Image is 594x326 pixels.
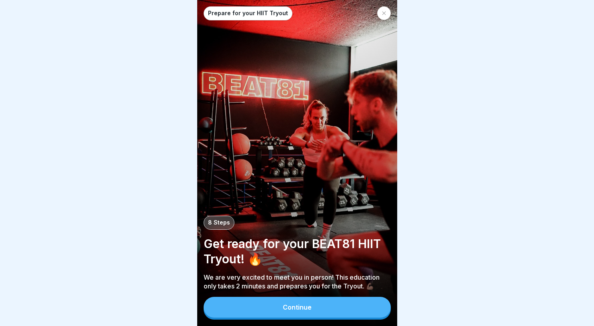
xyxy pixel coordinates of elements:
[204,297,391,318] button: Continue
[204,236,391,266] p: Get ready for your BEAT81 HIIT Tryout! 🔥
[208,219,230,226] p: 8 Steps
[283,304,312,311] div: Continue
[204,273,391,290] p: We are very excited to meet you in person! This education only takes 2 minutes and prepares you f...
[208,10,288,17] p: Prepare for your HIIT Tryout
